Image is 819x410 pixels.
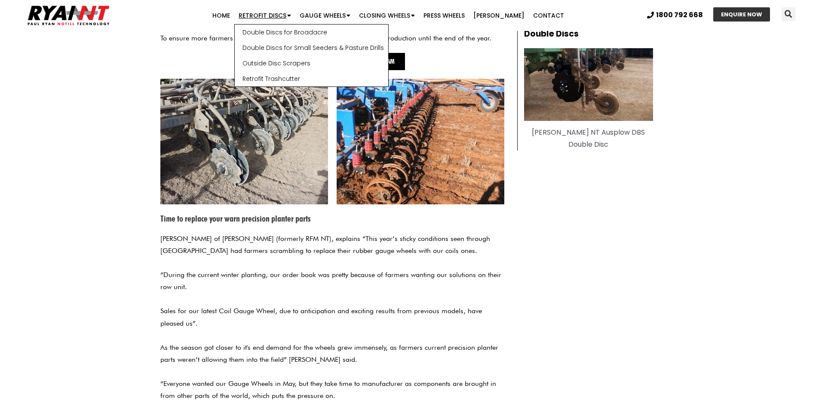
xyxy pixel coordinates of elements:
h3: Time to replace your warn precision planter parts [160,213,504,224]
a: Closing Wheels [355,7,419,24]
a: Retrofit Discs [234,7,295,24]
p: To ensure more farmers get our products on time we're pushing for more production until the end o... [160,32,504,44]
a: Gauge Wheels [295,7,355,24]
a: [PERSON_NAME] [469,7,529,24]
span: ENQUIRE NOW [721,12,762,17]
p: [PERSON_NAME] of [PERSON_NAME] (formerly RFM NT), explains “This year’s sticky conditions seen th... [160,233,504,257]
img: Ryan NT logo [26,2,112,29]
img: Ryan NT (RFM NT) Double Disc [160,79,328,205]
span: “During the current winter planting, our order book was pretty because of farmers wanting our sol... [160,271,501,291]
a: Retrofit Trashcutter [235,71,388,86]
a: Home [208,7,234,24]
a: Double Discs for Broadacre [235,25,388,40]
a: Double Discs for Small Seeders & Pasture Drills [235,40,388,55]
a: Outside Disc Scrapers [235,55,388,71]
p: As the season got closer to it's end demand for the wheels grew immensely, as farmers current pre... [160,342,504,366]
figcaption: [PERSON_NAME] NT Ausplow DBS Double Disc [524,126,653,151]
a: 1800 792 668 [647,12,703,19]
img: Ryan NT Retrofit Double Discs [524,48,653,121]
span: 1800 792 668 [656,12,703,19]
a: Contact [529,7,568,24]
ul: Retrofit Discs [234,24,389,87]
a: ENQUIRE NOW [713,7,770,22]
p: Sales for our latest Coil Gauge Wheel, due to anticipation and exciting results from previous mod... [160,305,504,329]
nav: Menu [159,7,617,24]
img: The Gason Scaritil with Ryan NT (RFM NT) Spring Coil Gauge Wheels [337,79,504,205]
a: Press Wheels [419,7,469,24]
div: Search [782,7,795,21]
p: “Everyone wanted our Gauge Wheels in May, but they take time to manufacturer as components are br... [160,378,504,402]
